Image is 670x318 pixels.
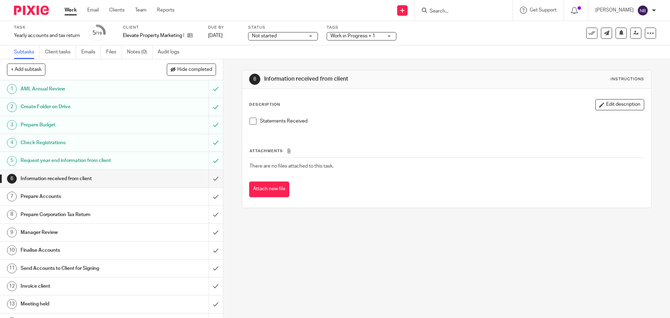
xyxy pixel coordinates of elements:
[7,102,17,112] div: 2
[249,102,280,108] p: Description
[7,84,17,94] div: 1
[21,155,141,166] h1: Request year end information from client
[7,64,45,75] button: + Add subtask
[7,174,17,184] div: 6
[65,7,77,14] a: Work
[7,228,17,237] div: 9
[7,192,17,201] div: 7
[7,281,17,291] div: 12
[330,34,375,38] span: Work in Progress + 1
[21,102,141,112] h1: Create Folder on Drive
[260,118,643,125] p: Statements Received
[92,29,102,37] div: 5
[127,45,152,59] a: Notes (0)
[249,74,260,85] div: 6
[429,8,492,15] input: Search
[14,6,49,15] img: Pixie
[21,281,141,291] h1: Invoice client
[21,245,141,256] h1: Finalise Accounts
[21,173,141,184] h1: Information received from client
[14,25,80,30] label: Task
[7,299,17,309] div: 13
[123,25,199,30] label: Client
[264,75,462,83] h1: Information received from client
[250,149,283,153] span: Attachments
[45,45,76,59] a: Client tasks
[21,209,141,220] h1: Prepare Corporation Tax Return
[109,7,125,14] a: Clients
[208,25,239,30] label: Due by
[81,45,101,59] a: Emails
[21,299,141,309] h1: Meeting held
[7,264,17,273] div: 11
[21,138,141,148] h1: Check Registrations
[157,7,174,14] a: Reports
[21,227,141,238] h1: Manager Review
[167,64,216,75] button: Hide completed
[611,76,644,82] div: Instructions
[327,25,396,30] label: Tags
[87,7,99,14] a: Email
[96,31,102,35] small: /19
[530,8,557,13] span: Get Support
[21,84,141,94] h1: AML Annual Review
[21,120,141,130] h1: Prepare Budget
[7,210,17,220] div: 8
[637,5,648,16] img: svg%3E
[7,120,17,130] div: 3
[208,33,223,38] span: [DATE]
[177,67,212,73] span: Hide completed
[14,45,40,59] a: Subtasks
[7,138,17,148] div: 4
[106,45,122,59] a: Files
[21,263,141,274] h1: Send Accounts to Client for Signing
[250,164,334,169] span: There are no files attached to this task.
[7,156,17,166] div: 5
[123,32,184,39] p: Elevate Property Marketing Ltd
[248,25,318,30] label: Status
[135,7,147,14] a: Team
[249,182,289,197] button: Attach new file
[14,32,80,39] div: Yearly accounts and tax return
[7,245,17,255] div: 10
[595,99,644,110] button: Edit description
[252,34,277,38] span: Not started
[158,45,185,59] a: Audit logs
[595,7,634,14] p: [PERSON_NAME]
[21,191,141,202] h1: Prepare Accounts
